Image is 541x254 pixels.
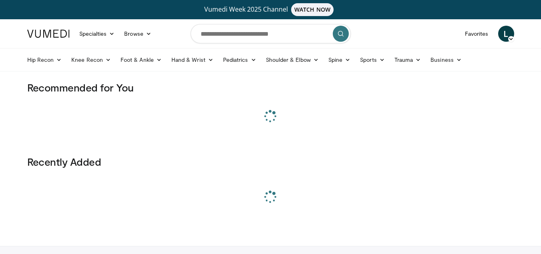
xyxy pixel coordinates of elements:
a: Shoulder & Elbow [261,52,324,68]
a: Pediatrics [218,52,261,68]
a: Hand & Wrist [167,52,218,68]
input: Search topics, interventions [191,24,351,43]
a: Favorites [460,26,493,42]
a: Foot & Ankle [116,52,167,68]
a: Browse [119,26,156,42]
a: Spine [324,52,355,68]
a: Business [426,52,467,68]
h3: Recommended for You [27,81,514,94]
a: Sports [355,52,390,68]
a: Vumedi Week 2025 ChannelWATCH NOW [28,3,513,16]
a: Hip Recon [22,52,67,68]
h3: Recently Added [27,155,514,168]
a: Specialties [74,26,120,42]
img: VuMedi Logo [27,30,70,38]
a: Knee Recon [66,52,116,68]
a: Trauma [390,52,426,68]
a: L [498,26,514,42]
span: WATCH NOW [291,3,334,16]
